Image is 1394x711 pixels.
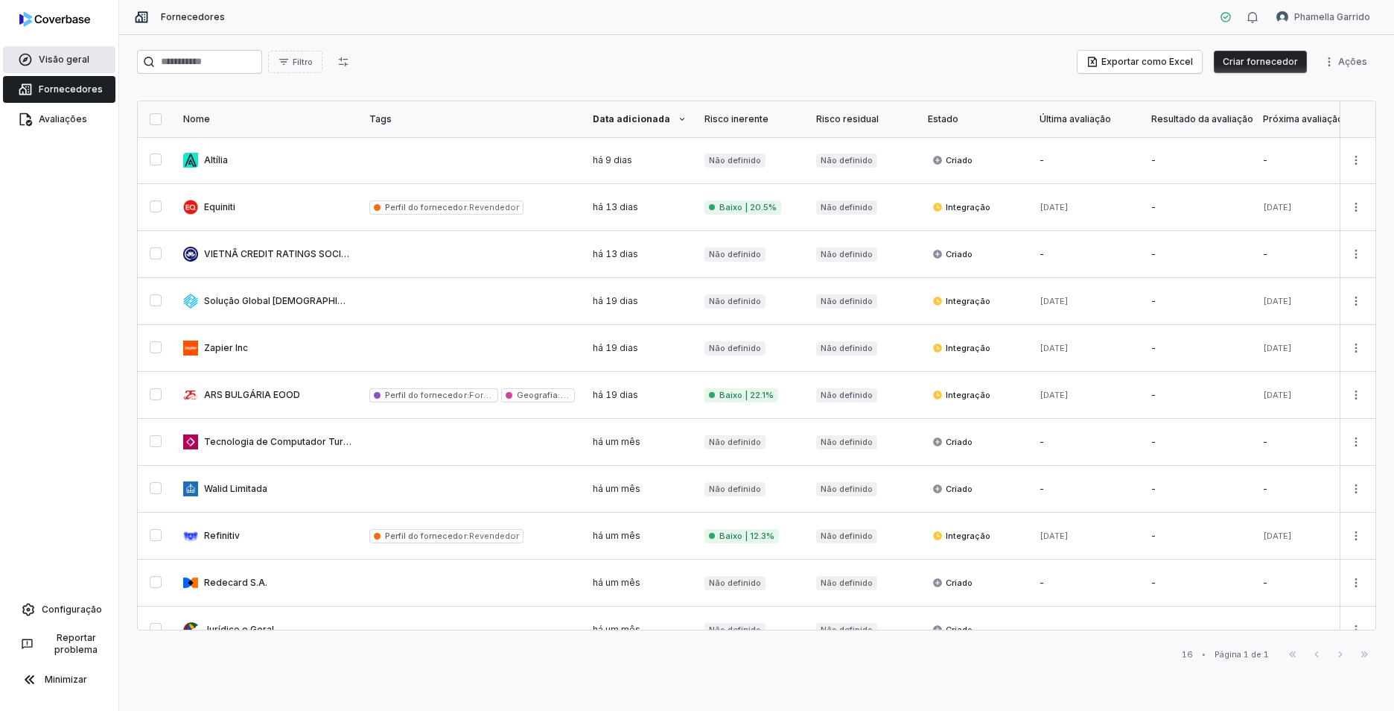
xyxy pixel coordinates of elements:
[268,51,322,73] button: Filtro
[1254,137,1366,184] td: -
[946,389,990,401] font: Integração
[1142,607,1254,654] td: -
[1254,419,1366,466] td: -
[1040,343,1069,353] span: [DATE]
[1142,372,1254,419] td: -
[816,113,879,125] font: Risco residual
[816,200,877,215] span: Não definido
[1344,619,1368,641] button: Mais ações
[1215,649,1269,660] div: Página 1 de 1
[1263,202,1292,212] span: [DATE]
[1151,113,1253,125] font: Resultado da avaliação
[1142,137,1254,184] td: -
[816,247,877,262] span: Não definido
[1142,513,1254,560] td: -
[1182,649,1193,660] div: 16
[6,665,112,695] button: Minimizar
[1338,56,1367,68] font: Ações
[469,202,519,212] span: Revendedor
[946,436,973,448] font: Criado
[816,529,877,543] span: Não definido
[946,483,973,495] font: Criado
[3,106,115,133] a: Avaliações
[42,604,102,616] span: Configuração
[1031,607,1142,654] td: -
[816,294,877,309] span: Não definido
[19,12,90,27] img: logo-D7KZi-bG.svg
[1214,51,1307,73] button: Criar fornecedor
[1142,560,1254,607] td: -
[1142,325,1254,372] td: -
[6,626,112,662] button: Reportar problema
[946,624,973,636] font: Criado
[45,674,87,686] span: Minimizar
[1040,296,1069,306] span: [DATE]
[946,201,990,213] font: Integração
[1031,466,1142,513] td: -
[816,341,877,355] span: Não definido
[1040,390,1069,400] span: [DATE]
[1263,296,1292,306] span: [DATE]
[1142,231,1254,278] td: -
[39,632,112,656] span: Reportar problema
[593,483,640,494] span: há um mês
[593,624,640,635] span: há um mês
[1263,531,1292,541] span: [DATE]
[1031,419,1142,466] td: -
[369,113,575,125] div: Tags
[704,294,766,309] span: Não definido
[593,154,632,165] span: há 9 dias
[719,531,774,542] font: Baixo | 12.3%
[816,623,877,637] span: Não definido
[1344,149,1368,171] button: Mais ações
[593,113,670,125] font: Data adicionada
[593,436,640,447] span: há um mês
[704,341,766,355] span: Não definido
[816,482,877,496] span: Não definido
[469,531,519,541] span: Revendedor
[816,388,877,402] span: Não definido
[593,342,638,353] span: há 19 dias
[704,247,766,262] span: Não definido
[593,530,640,541] span: há um mês
[704,435,766,449] span: Não definido
[719,202,777,213] font: Baixo | 20.5%
[1344,290,1368,312] button: Mais ações
[1267,6,1379,28] button: Avatar de Phamella GarridoPhamella Garrido
[704,113,768,125] font: Risco inerente
[593,295,638,306] span: há 19 dias
[39,83,103,95] span: Fornecedores
[1040,531,1069,541] span: [DATE]
[1263,390,1292,400] span: [DATE]
[39,54,89,66] span: Visão geral
[719,390,774,401] font: Baixo | 22.1%
[1040,113,1111,125] font: Última avaliação
[1344,337,1368,359] button: Mais ações
[593,248,638,259] span: há 13 dias
[1031,560,1142,607] td: -
[593,389,638,400] span: há 19 dias
[1344,478,1368,500] button: Mais ações
[1202,649,1206,660] div: •
[1276,11,1288,23] img: Avatar de Phamella Garrido
[1078,51,1202,73] button: Exportar como Excel
[6,596,112,623] a: Configuração
[704,576,766,590] span: Não definido
[1142,466,1254,513] td: -
[946,154,973,166] font: Criado
[1344,572,1368,594] button: Mais ações
[816,435,877,449] span: Não definido
[946,342,990,354] font: Integração
[385,390,469,400] span: Perfil do fornecedor:
[1344,431,1368,453] button: Mais ações
[1263,113,1343,125] font: Próxima avaliação
[928,113,958,125] font: Estado
[1254,560,1366,607] td: -
[385,202,469,212] span: Perfil do fornecedor:
[704,154,766,168] span: Não definido
[704,482,766,496] span: Não definido
[1031,231,1142,278] td: -
[816,154,877,168] span: Não definido
[3,46,115,73] a: Visão geral
[1319,51,1376,73] button: Mais ações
